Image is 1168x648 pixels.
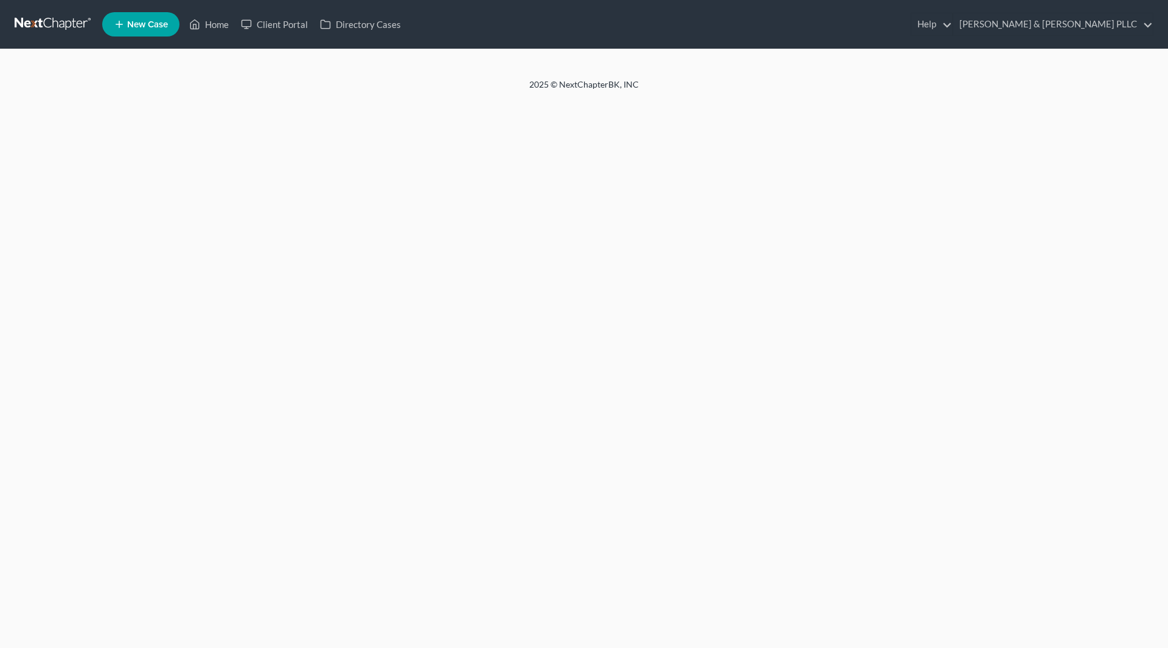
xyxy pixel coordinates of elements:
[102,12,179,37] new-legal-case-button: New Case
[953,13,1153,35] a: [PERSON_NAME] & [PERSON_NAME] PLLC
[911,13,952,35] a: Help
[235,13,314,35] a: Client Portal
[183,13,235,35] a: Home
[237,78,931,100] div: 2025 © NextChapterBK, INC
[314,13,407,35] a: Directory Cases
